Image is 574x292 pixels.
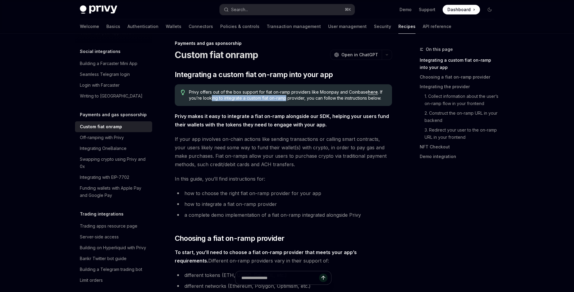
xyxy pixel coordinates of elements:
[220,19,259,34] a: Policies & controls
[80,244,146,251] div: Building on Hyperliquid with Privy
[175,40,392,46] div: Payments and gas sponsorship
[80,255,127,262] div: Bankr Twitter bot guide
[420,152,499,161] a: Demo integration
[175,135,392,169] span: If your app involves on-chain actions like sending transactions or calling smart contracts, your ...
[420,82,499,92] a: Integrating the provider
[80,48,121,55] h5: Social integrations
[75,58,152,69] a: Building a Farcaster Mini App
[80,5,117,14] img: dark logo
[75,121,152,132] a: Custom fiat onramp
[80,266,142,273] div: Building a Telegram trading bot
[420,108,499,125] a: 2. Construct the on-ramp URL in your backend
[75,143,152,154] a: Integrating OneBalance
[419,7,435,13] a: Support
[80,134,124,141] div: Off-ramping with Privy
[75,242,152,253] a: Building on Hyperliquid with Privy
[80,111,147,118] h5: Payments and gas sponsorship
[175,234,284,243] span: Choosing a fiat on-ramp provider
[75,231,152,242] a: Server-side access
[175,249,357,264] strong: To start, you’ll need to choose a fiat on-ramp provider that meets your app’s requirements.
[175,211,392,219] li: a complete demo implementation of a fiat on-ramp integrated alongside Privy
[319,274,328,282] button: Send message
[447,7,471,13] span: Dashboard
[75,80,152,91] a: Login with Farcaster
[80,60,137,67] div: Building a Farcaster Mini App
[175,200,392,208] li: how to integrate a fiat on-ramp provider
[374,19,391,34] a: Security
[75,172,152,183] a: Integrating with EIP-7702
[330,50,382,60] button: Open in ChatGPT
[75,275,152,286] a: Limit orders
[175,248,392,265] span: Different on-ramp providers vary in their support of:
[80,222,137,230] div: Trading apps resource page
[75,183,152,201] a: Funding wallets with Apple Pay and Google Pay
[231,6,248,13] div: Search...
[175,175,392,183] span: In this guide, you’ll find instructions for:
[80,233,119,241] div: Server-side access
[80,277,103,284] div: Limit orders
[175,70,333,79] span: Integrating a custom fiat on-ramp into your app
[189,89,386,101] span: Privy offers out of the box support for fiat on-ramp providers like Moonpay and Coinbase . If you...
[341,52,378,58] span: Open in ChatGPT
[426,46,453,53] span: On this page
[175,49,258,60] h1: Custom fiat onramp
[181,90,185,95] svg: Tip
[443,5,480,14] a: Dashboard
[420,125,499,142] a: 3. Redirect your user to the on-ramp URL in your frontend
[75,264,152,275] a: Building a Telegram trading bot
[80,92,143,100] div: Writing to [GEOGRAPHIC_DATA]
[80,145,127,152] div: Integrating OneBalance
[189,19,213,34] a: Connectors
[175,189,392,197] li: how to choose the right fiat on-ramp provider for your app
[420,72,499,82] a: Choosing a fiat on-ramp provider
[420,142,499,152] a: NFT Checkout
[267,19,321,34] a: Transaction management
[75,154,152,172] a: Swapping crypto using Privy and 0x
[175,113,389,128] strong: Privy makes it easy to integrate a fiat on-ramp alongside our SDK, helping your users fund their ...
[75,132,152,143] a: Off-ramping with Privy
[368,89,378,95] a: here
[423,19,451,34] a: API reference
[80,185,149,199] div: Funding wallets with Apple Pay and Google Pay
[220,4,355,15] button: Open search
[398,19,416,34] a: Recipes
[400,7,412,13] a: Demo
[80,174,129,181] div: Integrating with EIP-7702
[80,82,120,89] div: Login with Farcaster
[80,71,130,78] div: Seamless Telegram login
[75,253,152,264] a: Bankr Twitter bot guide
[420,55,499,72] a: Integrating a custom fiat on-ramp into your app
[75,221,152,231] a: Trading apps resource page
[328,19,367,34] a: User management
[80,156,149,170] div: Swapping crypto using Privy and 0x
[80,19,99,34] a: Welcome
[75,91,152,101] a: Writing to [GEOGRAPHIC_DATA]
[241,271,319,284] input: Ask a question...
[75,69,152,80] a: Seamless Telegram login
[345,7,351,12] span: ⌘ K
[127,19,158,34] a: Authentication
[485,5,494,14] button: Toggle dark mode
[80,123,122,130] div: Custom fiat onramp
[106,19,120,34] a: Basics
[420,92,499,108] a: 1. Collect information about the user’s on-ramp flow in your frontend
[166,19,181,34] a: Wallets
[80,210,124,218] h5: Trading integrations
